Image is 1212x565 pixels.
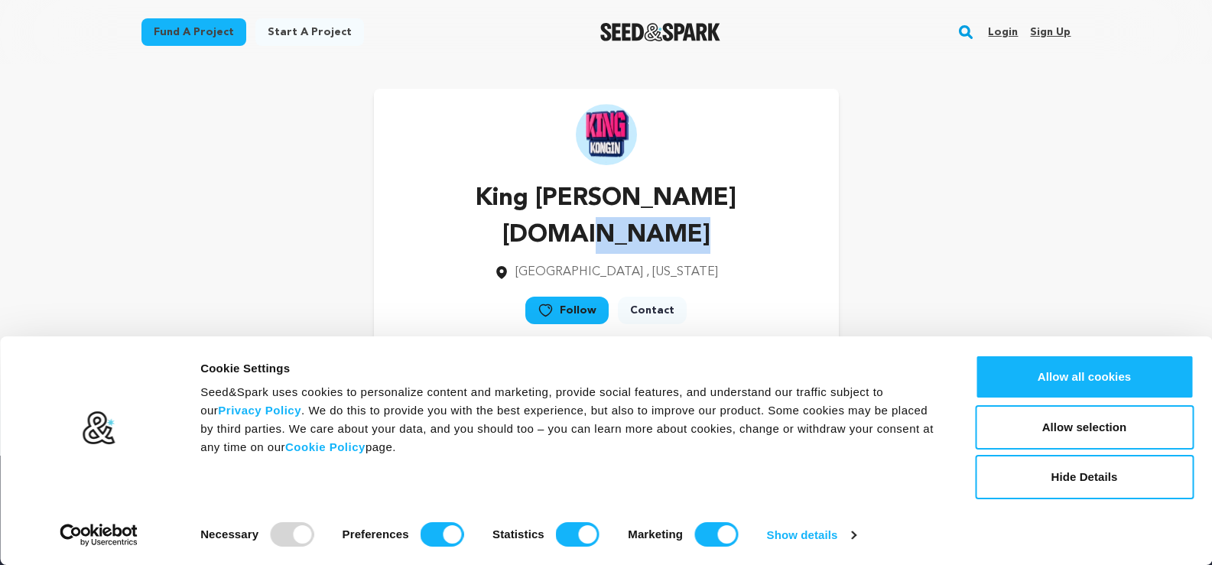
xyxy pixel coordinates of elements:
[285,440,366,453] a: Cookie Policy
[255,18,364,46] a: Start a project
[525,297,609,324] a: Follow
[767,524,856,547] a: Show details
[576,104,637,165] img: https://seedandspark-static.s3.us-east-2.amazonaws.com/images/User/002/309/752/medium/8e6d10d8980...
[515,266,643,278] span: [GEOGRAPHIC_DATA]
[1030,20,1071,44] a: Sign up
[600,23,720,41] a: Seed&Spark Homepage
[600,23,720,41] img: Seed&Spark Logo Dark Mode
[975,455,1194,499] button: Hide Details
[975,355,1194,399] button: Allow all cookies
[200,528,258,541] strong: Necessary
[975,405,1194,450] button: Allow selection
[82,411,116,446] img: logo
[492,528,544,541] strong: Statistics
[218,404,301,417] a: Privacy Policy
[200,383,941,456] div: Seed&Spark uses cookies to personalize content and marketing, provide social features, and unders...
[141,18,246,46] a: Fund a project
[343,528,409,541] strong: Preferences
[646,266,718,278] span: , [US_STATE]
[200,359,941,378] div: Cookie Settings
[988,20,1018,44] a: Login
[32,524,166,547] a: Usercentrics Cookiebot - opens in a new window
[398,180,814,254] p: King [PERSON_NAME] [DOMAIN_NAME]
[618,297,687,324] a: Contact
[628,528,683,541] strong: Marketing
